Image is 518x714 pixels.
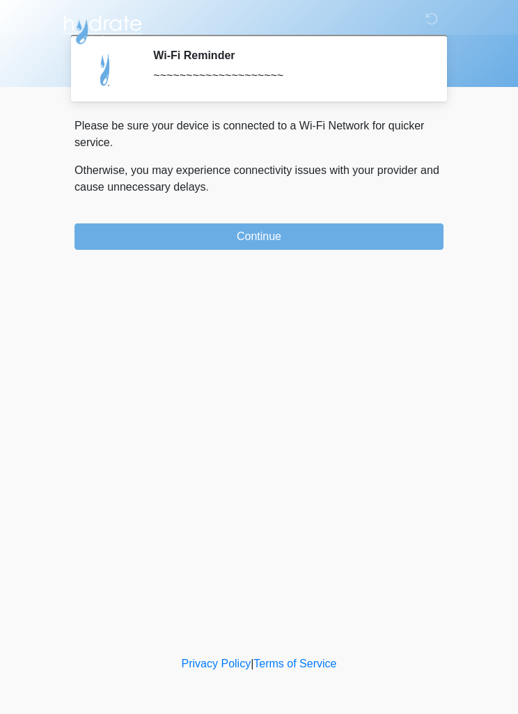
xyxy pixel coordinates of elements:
[74,223,444,250] button: Continue
[251,658,253,669] a: |
[253,658,336,669] a: Terms of Service
[74,162,444,196] p: Otherwise, you may experience connectivity issues with your provider and cause unnecessary delays
[182,658,251,669] a: Privacy Policy
[206,181,209,193] span: .
[153,68,423,84] div: ~~~~~~~~~~~~~~~~~~~~
[74,118,444,151] p: Please be sure your device is connected to a Wi-Fi Network for quicker service.
[85,49,127,90] img: Agent Avatar
[61,10,144,45] img: Hydrate IV Bar - Chandler Logo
